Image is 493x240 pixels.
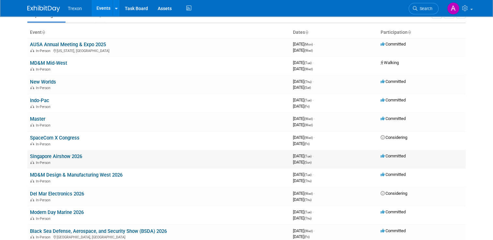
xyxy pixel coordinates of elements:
img: In-Person Event [30,198,34,201]
span: - [314,135,315,140]
img: In-Person Event [30,86,34,89]
span: [DATE] [293,98,313,102]
span: (Wed) [304,123,313,127]
span: (Fri) [304,235,310,239]
img: In-Person Event [30,123,34,127]
span: In-Person [36,235,52,239]
span: [DATE] [293,42,315,47]
a: MD&M Mid-West [30,60,67,66]
span: - [314,42,315,47]
span: [DATE] [293,48,313,53]
span: (Wed) [304,192,313,195]
div: [GEOGRAPHIC_DATA], [GEOGRAPHIC_DATA] [30,234,288,239]
span: (Wed) [304,229,313,233]
span: In-Person [36,49,52,53]
span: [DATE] [293,172,313,177]
a: Search [409,3,439,14]
span: Considering [381,191,407,196]
span: (Wed) [304,67,313,71]
span: In-Person [36,67,52,72]
span: [DATE] [293,234,310,239]
span: Committed [381,98,406,102]
span: In-Person [36,86,52,90]
span: (Thu) [304,217,312,220]
a: Indo-Pac [30,98,49,103]
span: Committed [381,42,406,47]
div: [US_STATE], [GEOGRAPHIC_DATA] [30,48,288,53]
span: (Sat) [304,86,311,89]
span: (Wed) [304,117,313,121]
img: Anna-Marie Lance [447,2,459,15]
span: - [312,209,313,214]
span: Considering [381,135,407,140]
a: Master [30,116,45,122]
span: (Mon) [304,43,313,46]
a: Sort by Event Name [42,30,45,35]
span: (Thu) [304,198,312,202]
span: Committed [381,209,406,214]
span: [DATE] [293,209,313,214]
img: In-Person Event [30,161,34,164]
span: [DATE] [293,197,312,202]
span: - [314,116,315,121]
span: Committed [381,79,406,84]
span: (Tue) [304,61,312,65]
span: [DATE] [293,191,315,196]
span: (Tue) [304,99,312,102]
a: New Worlds [30,79,56,85]
a: AUSA Annual Meeting & Expo 2025 [30,42,106,47]
span: Search [417,6,432,11]
span: [DATE] [293,160,312,165]
span: [DATE] [293,60,313,65]
span: Trexon [68,6,82,11]
a: SpaceCom X Congress [30,135,80,141]
span: - [314,191,315,196]
span: In-Person [36,161,52,165]
a: Sort by Start Date [305,30,308,35]
a: Sort by Participation Type [408,30,411,35]
span: [DATE] [293,116,315,121]
span: (Wed) [304,49,313,52]
span: (Tue) [304,210,312,214]
img: In-Person Event [30,235,34,238]
span: [DATE] [293,216,312,220]
a: Del Mar Electronics 2026 [30,191,84,197]
th: Participation [378,27,466,38]
span: Committed [381,116,406,121]
span: Walking [381,60,399,65]
span: (Tue) [304,154,312,158]
a: Modern Day Marine 2026 [30,209,84,215]
img: ExhibitDay [27,6,60,12]
img: In-Person Event [30,179,34,182]
span: In-Person [36,217,52,221]
a: MD&M Design & Manufacturing West 2026 [30,172,123,178]
img: In-Person Event [30,105,34,108]
th: Event [27,27,290,38]
span: In-Person [36,198,52,202]
span: [DATE] [293,79,313,84]
span: [DATE] [293,135,315,140]
span: (Fri) [304,142,310,146]
span: [DATE] [293,104,310,109]
span: (Wed) [304,136,313,140]
span: Committed [381,153,406,158]
span: (Sun) [304,161,312,164]
span: Committed [381,228,406,233]
span: [DATE] [293,153,313,158]
span: - [314,228,315,233]
span: In-Person [36,179,52,183]
span: (Thu) [304,179,312,183]
span: [DATE] [293,228,315,233]
span: Committed [381,172,406,177]
th: Dates [290,27,378,38]
span: In-Person [36,105,52,109]
span: In-Person [36,142,52,146]
span: (Tue) [304,173,312,177]
img: In-Person Event [30,67,34,71]
img: In-Person Event [30,217,34,220]
span: [DATE] [293,66,313,71]
a: Singapore Airshow 2026 [30,153,82,159]
span: [DATE] [293,141,310,146]
span: (Fri) [304,105,310,108]
span: In-Person [36,123,52,127]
